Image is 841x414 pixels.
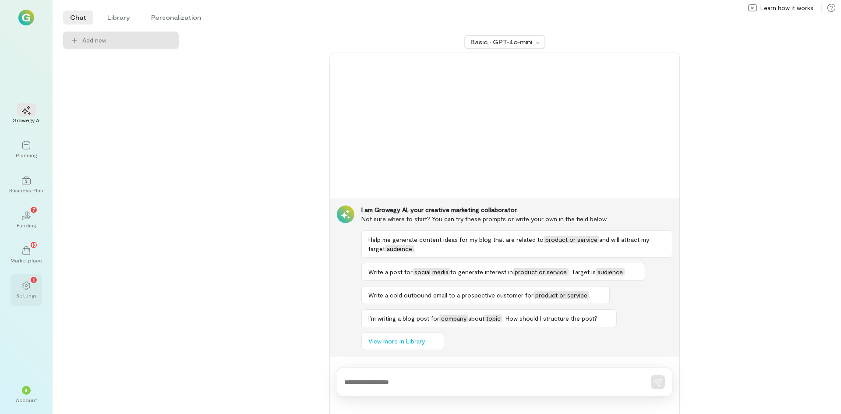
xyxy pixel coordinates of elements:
div: Funding [17,222,36,229]
div: Not sure where to start? You can try these prompts or write your own in the field below. [361,214,672,223]
span: Add new [82,36,172,45]
span: Learn how it works [760,4,813,12]
div: Basic · GPT‑4o‑mini [470,38,534,46]
li: Library [100,11,137,25]
span: company [439,315,468,322]
span: about [468,315,484,322]
span: topic [484,315,502,322]
li: Personalization [144,11,208,25]
span: social media [413,268,450,276]
a: Growegy AI [11,99,42,131]
span: to generate interest in [450,268,513,276]
span: 7 [32,205,35,213]
span: 13 [32,241,36,248]
span: . [625,268,626,276]
span: View more in Library [368,337,425,346]
button: Help me generate content ideas for my blog that are related toproduct or serviceand will attract ... [361,230,672,258]
a: Planning [11,134,42,166]
button: Write a cold outbound email to a prospective customer forproduct or service. [361,286,610,304]
span: audience [596,268,625,276]
li: Chat [63,11,93,25]
span: . [589,291,590,299]
div: Planning [16,152,37,159]
div: Account [16,396,37,403]
span: I’m writing a blog post for [368,315,439,322]
span: Write a cold outbound email to a prospective customer for [368,291,534,299]
span: Write a post for [368,268,413,276]
button: Write a post forsocial mediato generate interest inproduct or service. Target isaudience. [361,263,645,281]
span: audience [385,245,414,252]
a: Settings [11,274,42,306]
span: product or service [544,236,599,243]
div: Growegy AI [12,117,41,124]
a: Business Plan [11,169,42,201]
div: Business Plan [9,187,43,194]
a: Funding [11,204,42,236]
span: product or service [513,268,569,276]
span: . How should I structure the post? [502,315,597,322]
a: Marketplace [11,239,42,271]
div: Marketplace [11,257,42,264]
div: *Account [11,379,42,410]
span: 1 [33,276,35,283]
span: . Target is [569,268,596,276]
span: Help me generate content ideas for my blog that are related to [368,236,544,243]
div: Settings [16,292,37,299]
span: product or service [534,291,589,299]
div: I am Growegy AI, your creative marketing collaborator. [361,205,672,214]
span: . [414,245,415,252]
button: View more in Library [361,333,444,350]
button: I’m writing a blog post forcompanyabouttopic. How should I structure the post? [361,309,617,327]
